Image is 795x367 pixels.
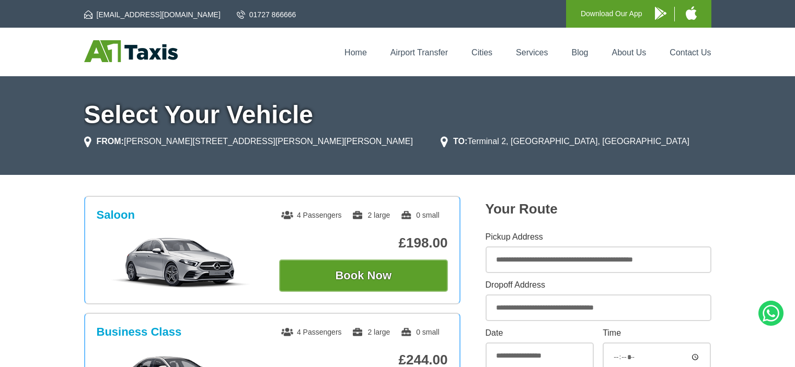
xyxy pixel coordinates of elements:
[670,48,711,57] a: Contact Us
[453,137,467,146] strong: TO:
[352,211,390,219] span: 2 large
[84,102,711,127] h1: Select Your Vehicle
[97,137,124,146] strong: FROM:
[441,135,689,148] li: Terminal 2, [GEOGRAPHIC_DATA], [GEOGRAPHIC_DATA]
[486,233,711,241] label: Pickup Address
[400,211,439,219] span: 0 small
[471,48,492,57] a: Cities
[344,48,367,57] a: Home
[655,7,666,20] img: A1 Taxis Android App
[281,328,342,336] span: 4 Passengers
[390,48,448,57] a: Airport Transfer
[581,7,642,20] p: Download Our App
[84,135,413,148] li: [PERSON_NAME][STREET_ADDRESS][PERSON_NAME][PERSON_NAME]
[686,6,697,20] img: A1 Taxis iPhone App
[612,48,647,57] a: About Us
[603,329,711,337] label: Time
[486,329,594,337] label: Date
[279,235,448,251] p: £198.00
[102,236,259,289] img: Saloon
[571,48,588,57] a: Blog
[279,259,448,292] button: Book Now
[84,40,178,62] img: A1 Taxis St Albans LTD
[516,48,548,57] a: Services
[486,201,711,217] h2: Your Route
[237,9,296,20] a: 01727 866666
[84,9,221,20] a: [EMAIL_ADDRESS][DOMAIN_NAME]
[400,328,439,336] span: 0 small
[352,328,390,336] span: 2 large
[281,211,342,219] span: 4 Passengers
[97,208,135,222] h3: Saloon
[486,281,711,289] label: Dropoff Address
[97,325,182,339] h3: Business Class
